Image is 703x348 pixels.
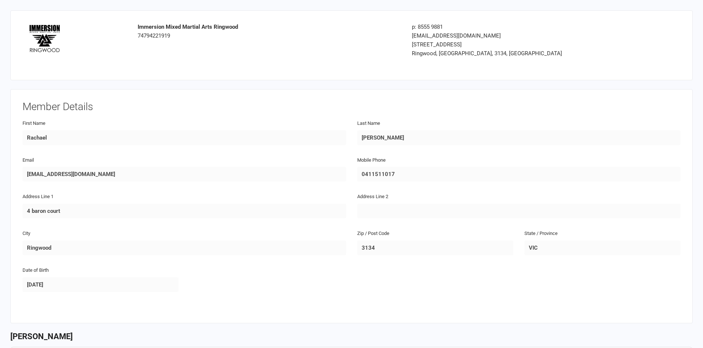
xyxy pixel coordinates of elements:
[23,101,680,113] h3: Member Details
[28,22,61,56] img: image1531984101.png
[524,230,558,238] label: State / Province
[357,230,389,238] label: Zip / Post Code
[138,24,238,30] strong: Immersion Mixed Martial Arts Ringwood
[357,157,386,164] label: Mobile Phone
[23,120,45,127] label: First Name
[138,22,401,40] div: 74794221919
[357,193,388,201] label: Address Line 2
[412,49,620,58] div: Ringwood, [GEOGRAPHIC_DATA], 3134, [GEOGRAPHIC_DATA]
[23,193,54,201] label: Address Line 1
[412,40,620,49] div: [STREET_ADDRESS]
[357,120,380,127] label: Last Name
[412,22,620,31] div: p: 8555 9881
[412,31,620,40] div: [EMAIL_ADDRESS][DOMAIN_NAME]
[10,332,693,341] h3: [PERSON_NAME]
[23,157,34,164] label: Email
[23,230,30,238] label: City
[23,267,49,274] label: Date of Birth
